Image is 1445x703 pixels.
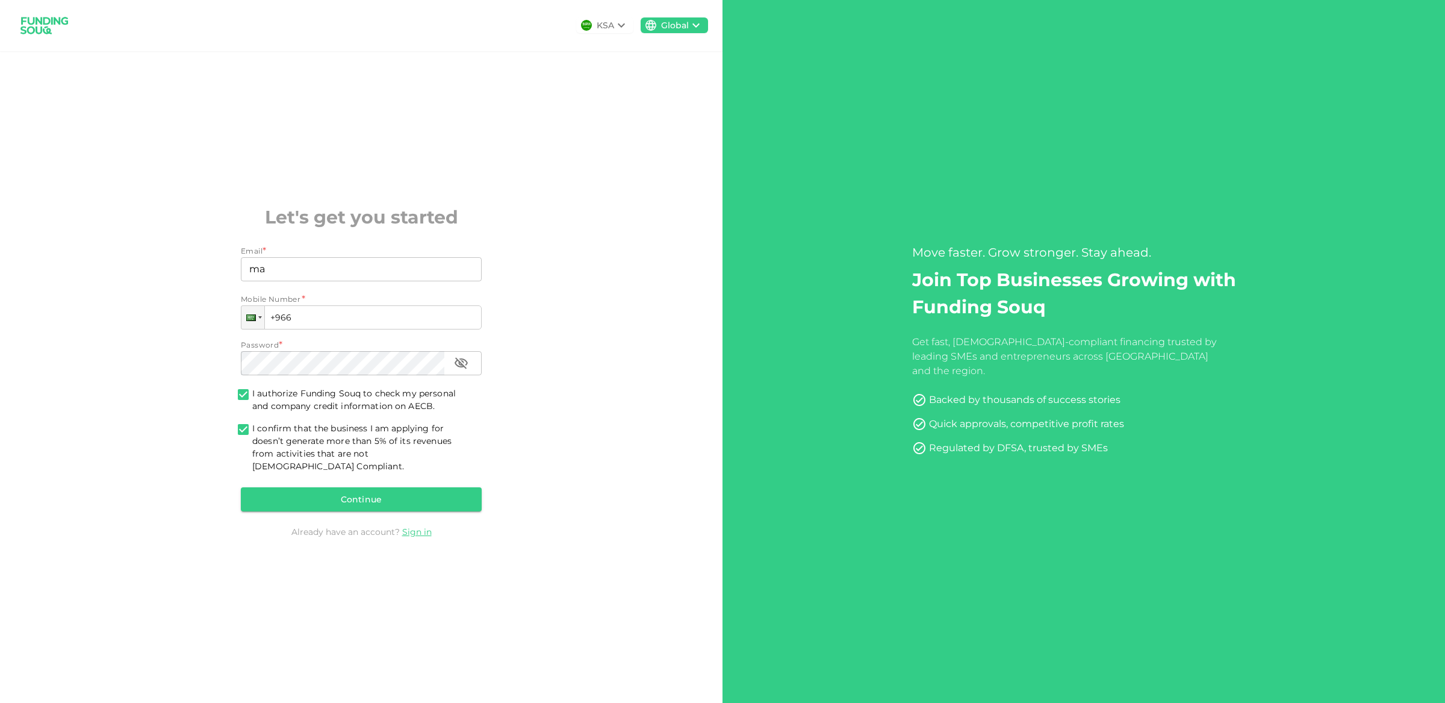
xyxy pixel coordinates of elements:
span: I authorize Funding Souq to check my personal and company credit information on AECB. [252,388,456,411]
div: Already have an account? [241,526,482,538]
span: shariahTandCAccepted [234,422,252,439]
img: logo [14,10,75,42]
span: termsConditionsForInvestmentsAccepted [234,387,252,404]
div: Quick approvals, competitive profit rates [929,417,1124,431]
div: Backed by thousands of success stories [929,393,1120,407]
span: Email [241,246,263,255]
button: Continue [241,487,482,511]
a: Sign in [402,526,432,537]
span: Password [241,340,279,349]
h2: Join Top Businesses Growing with Funding Souq [912,266,1255,320]
div: Regulated by DFSA, trusted by SMEs [929,441,1108,455]
input: password [241,351,444,375]
h2: Let's get you started [241,204,482,231]
div: KSA [597,19,614,32]
input: email [241,257,468,281]
span: Mobile Number [241,293,300,305]
div: Global [661,19,689,32]
img: flag-sa.b9a346574cdc8950dd34b50780441f57.svg [581,20,592,31]
div: Saudi Arabia: + 966 [241,306,264,329]
div: Get fast, [DEMOGRAPHIC_DATA]-compliant financing trusted by leading SMEs and entrepreneurs across... [912,335,1221,378]
span: I confirm that the business I am applying for doesn’t generate more than 5% of its revenues from ... [252,422,472,473]
div: Move faster. Grow stronger. Stay ahead. [912,243,1255,261]
input: 1 (702) 123-4567 [241,305,482,330]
